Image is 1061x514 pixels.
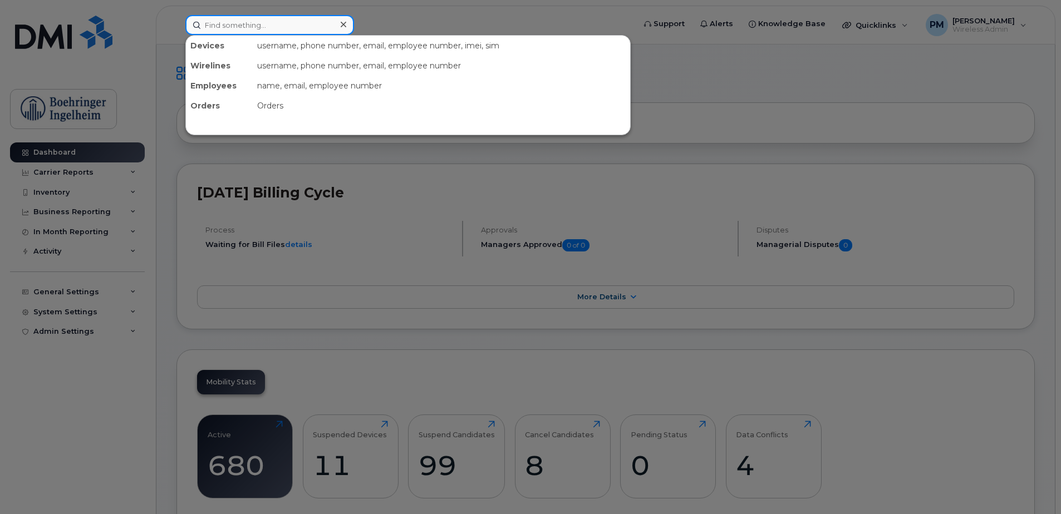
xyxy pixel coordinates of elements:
[186,76,253,96] div: Employees
[186,96,253,116] div: Orders
[186,56,253,76] div: Wirelines
[253,36,630,56] div: username, phone number, email, employee number, imei, sim
[253,76,630,96] div: name, email, employee number
[253,56,630,76] div: username, phone number, email, employee number
[253,96,630,116] div: Orders
[186,36,253,56] div: Devices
